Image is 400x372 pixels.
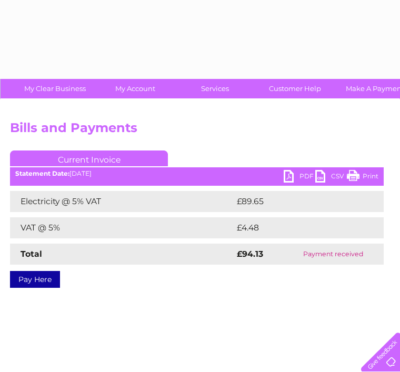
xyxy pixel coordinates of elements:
[15,169,69,177] b: Statement Date:
[21,249,42,259] strong: Total
[172,79,258,98] a: Services
[12,79,98,98] a: My Clear Business
[10,191,234,212] td: Electricity @ 5% VAT
[315,170,347,185] a: CSV
[252,79,338,98] a: Customer Help
[10,271,60,288] a: Pay Here
[10,217,234,238] td: VAT @ 5%
[284,170,315,185] a: PDF
[237,249,263,259] strong: £94.13
[234,217,359,238] td: £4.48
[283,244,384,265] td: Payment received
[10,170,384,177] div: [DATE]
[234,191,363,212] td: £89.65
[92,79,178,98] a: My Account
[347,170,378,185] a: Print
[10,150,168,166] a: Current Invoice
